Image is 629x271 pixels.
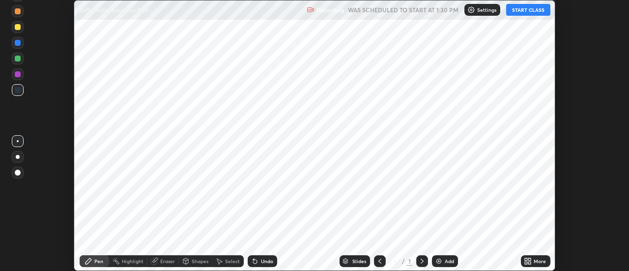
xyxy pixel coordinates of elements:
p: Settings [477,7,496,12]
img: recording.375f2c34.svg [307,6,314,14]
h5: WAS SCHEDULED TO START AT 1:30 PM [348,5,458,14]
img: class-settings-icons [467,6,475,14]
img: add-slide-button [435,257,443,265]
p: Differential Equation Part - 3 [80,6,157,14]
div: Slides [352,259,366,264]
div: Shapes [192,259,208,264]
div: Add [445,259,454,264]
div: 1 [406,257,412,266]
div: Pen [94,259,103,264]
div: Undo [261,259,273,264]
p: Recording [316,6,344,14]
div: 1 [390,258,400,264]
button: START CLASS [506,4,550,16]
div: Select [225,259,240,264]
div: / [401,258,404,264]
div: Highlight [122,259,143,264]
div: Eraser [160,259,175,264]
div: More [534,259,546,264]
